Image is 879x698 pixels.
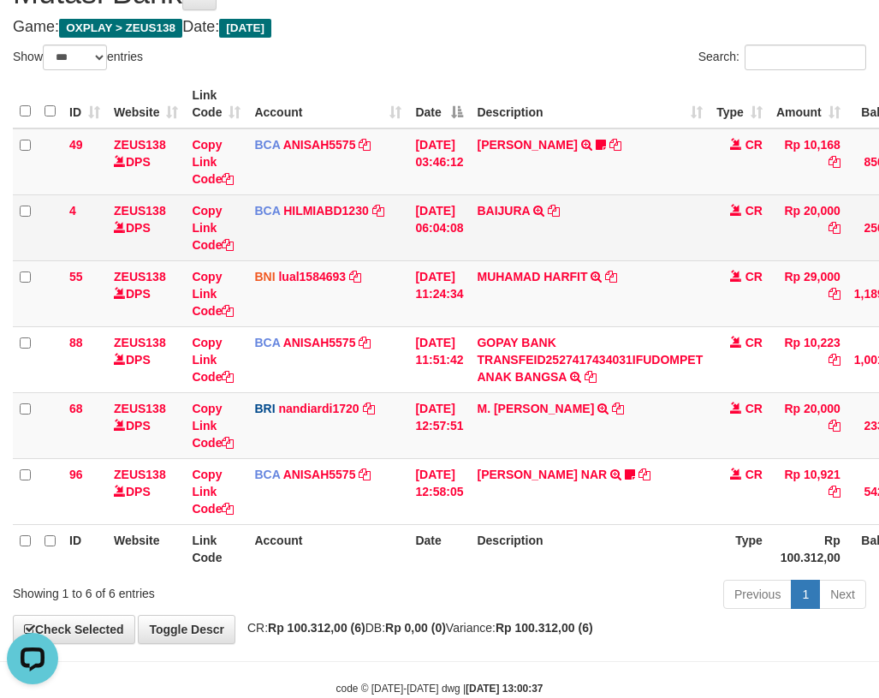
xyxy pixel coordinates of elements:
span: BCA [254,204,280,218]
input: Search: [745,45,866,70]
a: Copy Rp 20,000 to clipboard [829,221,840,235]
label: Search: [698,45,866,70]
th: Link Code [185,524,247,573]
small: code © [DATE]-[DATE] dwg | [336,683,543,695]
a: BAIJURA [477,204,530,218]
th: Rp 100.312,00 [769,524,847,573]
a: Check Selected [13,615,135,644]
a: Copy GOPAY BANK TRANSFEID2527417434031IFUDOMPET ANAK BANGSA to clipboard [585,370,597,384]
a: Copy ANISAH5575 to clipboard [359,336,371,349]
a: Copy BAIJURA to clipboard [548,204,560,218]
a: Copy Link Code [192,402,234,450]
span: CR: DB: Variance: [239,621,593,635]
td: [DATE] 12:57:51 [408,392,470,458]
th: Account: activate to sort column ascending [247,80,408,128]
a: Copy M. FAIZ ALFIN to clipboard [612,402,624,415]
span: CR [745,336,763,349]
span: 4 [69,204,76,218]
strong: Rp 100.312,00 (6) [268,621,365,635]
span: 55 [69,270,83,283]
a: Copy Link Code [192,270,234,318]
span: BNI [254,270,275,283]
th: Description: activate to sort column ascending [470,80,710,128]
td: Rp 20,000 [769,392,847,458]
a: lual1584693 [278,270,346,283]
td: [DATE] 12:58:05 [408,458,470,524]
span: 49 [69,138,83,152]
td: Rp 20,000 [769,194,847,260]
span: 96 [69,468,83,481]
a: ZEUS138 [114,270,166,283]
th: ID: activate to sort column ascending [62,80,107,128]
span: CR [745,204,763,218]
a: Copy INA PAUJANAH to clipboard [609,138,621,152]
span: 88 [69,336,83,349]
th: Amount: activate to sort column ascending [769,80,847,128]
button: Open LiveChat chat widget [7,7,58,58]
a: Previous [723,580,792,609]
a: Copy Link Code [192,138,234,186]
a: Copy Rp 10,921 to clipboard [829,485,840,498]
a: ANISAH5575 [283,336,356,349]
select: Showentries [43,45,107,70]
strong: Rp 100.312,00 (6) [496,621,593,635]
a: Copy MUHAMAD HARFIT to clipboard [605,270,617,283]
a: [PERSON_NAME] [477,138,577,152]
a: ZEUS138 [114,138,166,152]
label: Show entries [13,45,143,70]
a: Copy lual1584693 to clipboard [349,270,361,283]
th: Description [470,524,710,573]
a: Copy Rp 20,000 to clipboard [829,419,840,433]
th: Type: activate to sort column ascending [710,80,769,128]
span: OXPLAY > ZEUS138 [59,19,182,38]
td: [DATE] 06:04:08 [408,194,470,260]
a: Copy HILMIABD1230 to clipboard [372,204,384,218]
strong: Rp 0,00 (0) [385,621,446,635]
span: CR [745,270,763,283]
a: ZEUS138 [114,336,166,349]
td: DPS [107,194,185,260]
span: [DATE] [219,19,271,38]
th: Website [107,524,185,573]
td: DPS [107,326,185,392]
td: [DATE] 03:46:12 [408,128,470,195]
a: Copy Link Code [192,468,234,516]
a: Copy ANISAH5575 to clipboard [359,468,371,481]
span: BRI [254,402,275,415]
th: Type [710,524,769,573]
a: GOPAY BANK TRANSFEID2527417434031IFUDOMPET ANAK BANGSA [477,336,703,384]
th: Website: activate to sort column ascending [107,80,185,128]
span: BCA [254,138,280,152]
th: Date [408,524,470,573]
a: 1 [791,580,820,609]
a: Next [819,580,866,609]
span: CR [745,468,763,481]
td: DPS [107,458,185,524]
div: Showing 1 to 6 of 6 entries [13,578,353,602]
a: HILMIABD1230 [283,204,369,218]
th: Link Code: activate to sort column ascending [185,80,247,128]
span: BCA [254,336,280,349]
td: [DATE] 11:24:34 [408,260,470,326]
a: ZEUS138 [114,468,166,481]
a: Toggle Descr [138,615,235,644]
a: ZEUS138 [114,402,166,415]
td: [DATE] 11:51:42 [408,326,470,392]
a: Copy nandiardi1720 to clipboard [363,402,375,415]
a: nandiardi1720 [278,402,359,415]
th: Date: activate to sort column descending [408,80,470,128]
a: Copy Rp 29,000 to clipboard [829,287,840,301]
td: DPS [107,392,185,458]
a: Copy Rp 10,223 to clipboard [829,353,840,367]
a: ANISAH5575 [283,138,356,152]
a: MUHAMAD HARFIT [477,270,587,283]
a: ZEUS138 [114,204,166,218]
a: Copy Link Code [192,204,234,252]
h4: Game: Date: [13,19,866,36]
span: BCA [254,468,280,481]
strong: [DATE] 13:00:37 [466,683,543,695]
td: Rp 10,223 [769,326,847,392]
a: Copy Rp 10,168 to clipboard [829,155,840,169]
span: 68 [69,402,83,415]
a: Copy MOHAMMAD FAKRY NAR to clipboard [638,468,650,481]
